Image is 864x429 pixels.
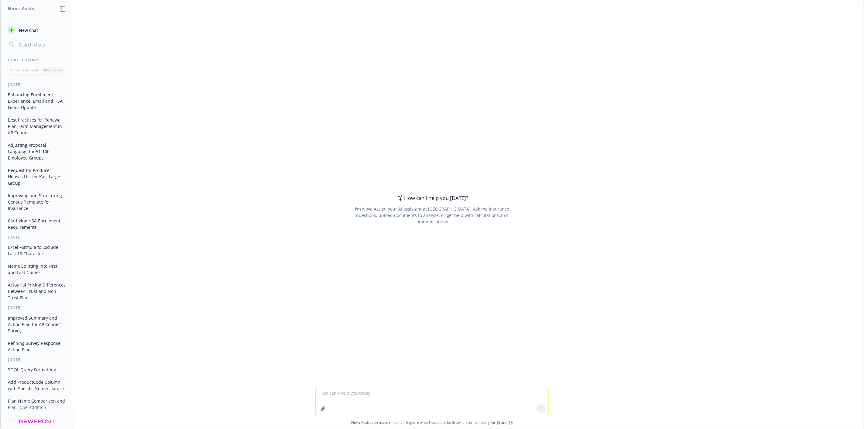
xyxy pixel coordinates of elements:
[5,313,68,336] button: Improved Summary and Action Plan for AP Connect Survey
[3,416,861,429] span: Nova Assist can make mistakes. Explore what Nova can do: Browse prompt library for and
[396,194,468,202] div: How can I help you [DATE]?
[5,90,68,112] button: Enhancing Enrollment Experience: Email and HSA Fields Update
[5,338,68,355] button: Refining Survey Response Action Plan
[5,261,68,277] button: Name Splitting Into First and Last Names
[346,206,517,225] div: I'm Nova Assist, your AI assistant at [GEOGRAPHIC_DATA]. Ask me insurance questions, upload docum...
[5,25,68,36] button: New chat
[496,420,500,425] a: BI
[5,242,68,259] button: Excel Formula to Exclude Last 16 Characters
[1,57,73,63] div: Chat History
[5,190,68,213] button: Improving and Structuring Census Template for Insurance
[43,67,63,73] p: All accounts
[5,216,68,232] button: Clarifying HSA Enrollment Requirements
[1,357,73,362] div: [DATE]
[5,365,68,375] button: SOQL Query Formatting
[8,5,36,12] h1: Nova Assist
[18,27,38,33] span: New chat
[5,165,68,188] button: Request for Producer Houses List for Kavi Large Group
[5,377,68,393] button: Add ProductCode Column with Specific Nomenclature
[11,67,38,73] p: Current account
[5,115,68,138] button: Best Practices for Renewal Plan Term Management in AP Connect
[5,280,68,303] button: Actuarial Pricing Differences Between Trust and Non-Trust Plans
[18,40,66,49] input: Search chats
[1,305,73,310] div: [DATE]
[508,420,513,425] a: TR
[1,82,73,87] div: [DATE]
[1,235,73,240] div: [DATE]
[5,140,68,163] button: Adjusting Proposal Language for 51-100 Employee Groups
[5,396,68,412] button: Plan Name Comparison and Plan Type Addition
